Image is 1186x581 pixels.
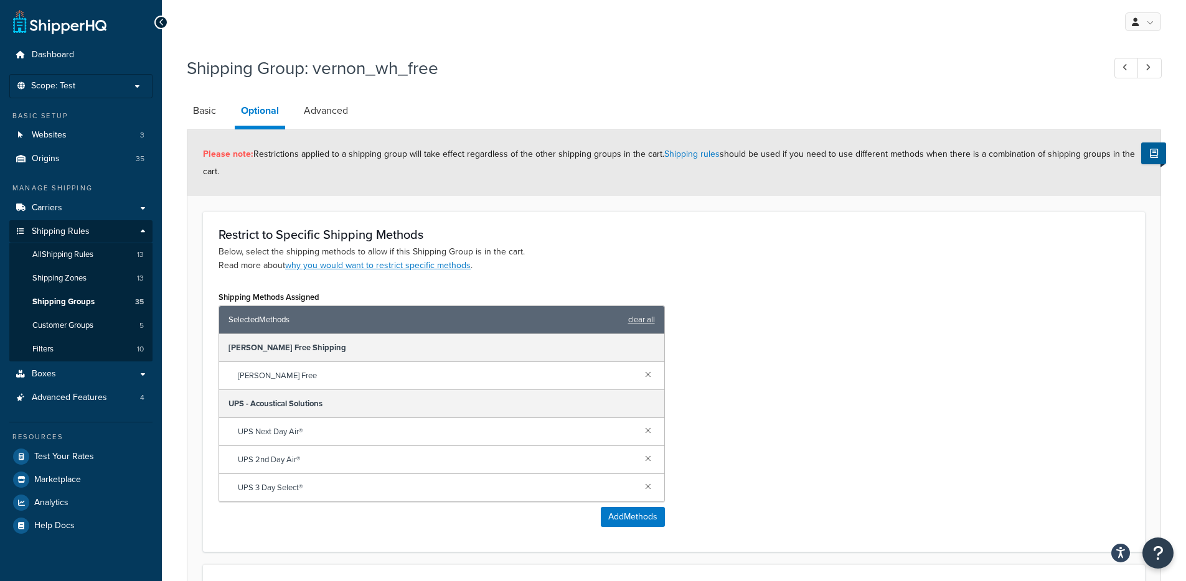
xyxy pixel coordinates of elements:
[9,514,153,537] a: Help Docs
[9,243,153,266] a: AllShipping Rules13
[137,273,144,284] span: 13
[9,338,153,361] a: Filters10
[628,311,655,328] a: clear all
[140,130,144,141] span: 3
[219,228,1129,241] h3: Restrict to Specific Shipping Methods
[9,363,153,386] a: Boxes
[219,245,1129,272] p: Below, select the shipping methods to allow if this Shipping Group is in the cart. Read more about .
[238,367,635,384] span: [PERSON_NAME] Free
[228,311,622,328] span: Selected Methods
[9,183,153,193] div: Manage Shipping
[9,338,153,361] li: Filters
[9,124,153,147] li: Websites
[137,344,144,355] span: 10
[9,445,153,468] a: Test Your Rates
[9,314,153,337] li: Customer Groups
[32,130,67,141] span: Websites
[139,320,144,331] span: 5
[9,111,153,121] div: Basic Setup
[1137,58,1162,78] a: Next Record
[32,203,62,213] span: Carriers
[203,147,253,160] strong: Please note:
[137,249,144,260] span: 13
[9,220,153,362] li: Shipping Rules
[235,96,285,129] a: Optional
[9,314,153,337] a: Customer Groups5
[203,147,1135,178] span: Restrictions applied to a shipping group will take effect regardless of the other shipping groups...
[9,220,153,243] a: Shipping Rules
[9,267,153,290] a: Shipping Zones13
[9,386,153,409] a: Advanced Features4
[219,390,664,418] div: UPS - Acoustical Solutions
[219,292,319,302] label: Shipping Methods Assigned
[9,386,153,409] li: Advanced Features
[32,249,93,260] span: All Shipping Rules
[32,297,95,307] span: Shipping Groups
[9,44,153,67] a: Dashboard
[32,154,60,164] span: Origins
[9,124,153,147] a: Websites3
[136,154,144,164] span: 35
[1142,537,1174,569] button: Open Resource Center
[9,290,153,314] li: Shipping Groups
[9,290,153,314] a: Shipping Groups35
[32,369,56,379] span: Boxes
[298,96,354,126] a: Advanced
[1141,142,1166,164] button: Show Help Docs
[34,521,75,531] span: Help Docs
[135,297,144,307] span: 35
[32,320,93,331] span: Customer Groups
[9,267,153,290] li: Shipping Zones
[1114,58,1139,78] a: Previous Record
[285,259,471,272] a: why you would want to restrict specific methods
[34,452,94,462] span: Test Your Rates
[32,226,90,237] span: Shipping Rules
[9,147,153,170] a: Origins35
[664,147,720,160] a: Shipping rules
[219,334,664,362] div: [PERSON_NAME] Free Shipping
[32,393,107,403] span: Advanced Features
[32,50,74,60] span: Dashboard
[140,393,144,403] span: 4
[9,468,153,491] a: Marketplace
[32,273,87,284] span: Shipping Zones
[187,96,222,126] a: Basic
[238,423,635,440] span: UPS Next Day Air®
[9,432,153,442] div: Resources
[9,491,153,514] a: Analytics
[238,479,635,496] span: UPS 3 Day Select®
[34,498,68,508] span: Analytics
[9,147,153,170] li: Origins
[34,475,81,485] span: Marketplace
[31,81,75,91] span: Scope: Test
[32,344,54,355] span: Filters
[238,451,635,468] span: UPS 2nd Day Air®
[9,197,153,220] a: Carriers
[601,507,665,527] button: AddMethods
[187,56,1091,80] h1: Shipping Group: vernon_wh_free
